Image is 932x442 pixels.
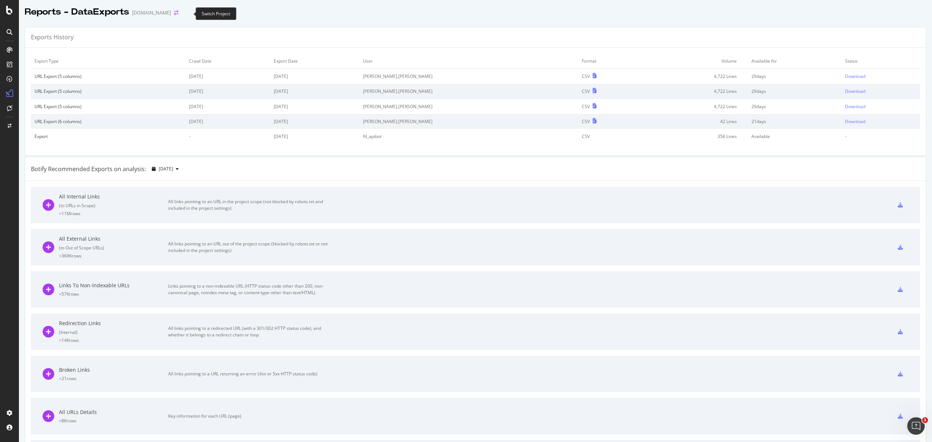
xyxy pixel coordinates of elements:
[898,371,903,376] div: csv-export
[582,118,590,125] div: CSV
[174,10,178,15] div: arrow-right-arrow-left
[270,69,359,84] td: [DATE]
[59,329,168,335] div: ( Internal )
[59,210,168,217] div: = 11M rows
[898,414,903,419] div: csv-export
[59,253,168,259] div: = 369K rows
[149,163,182,175] button: [DATE]
[59,202,168,209] div: ( to URLs in Scope )
[270,54,359,69] td: Export Date
[270,99,359,114] td: [DATE]
[59,235,168,242] div: All External Links
[898,329,903,334] div: csv-export
[35,88,182,94] div: URL Export (5 columns)
[196,7,236,20] div: Switch Project
[641,54,748,69] td: Volume
[359,84,578,99] td: [PERSON_NAME].[PERSON_NAME]
[59,282,168,289] div: Links To Non-Indexable URLs
[185,114,270,129] td: [DATE]
[641,69,748,84] td: 4,722 Lines
[35,133,182,139] div: Export
[59,193,168,200] div: All Internal Links
[359,99,578,114] td: [PERSON_NAME].[PERSON_NAME]
[845,118,865,125] div: Download
[185,99,270,114] td: [DATE]
[185,129,270,144] td: -
[168,198,332,212] div: All links pointing to an URL in the project scope (not blocked by robots.txt and included in the ...
[845,103,865,110] div: Download
[59,375,168,382] div: = 21 rows
[359,114,578,129] td: [PERSON_NAME].[PERSON_NAME]
[59,366,168,374] div: Broken Links
[641,99,748,114] td: 4,722 Lines
[748,114,841,129] td: 21 days
[845,73,865,79] div: Download
[168,325,332,338] div: All links pointing to a redirected URL (with a 301/302 HTTP status code), and whether it belongs ...
[31,165,146,173] div: Botify Recommended Exports on analysis:
[31,33,74,42] div: Exports History
[748,84,841,99] td: 29 days
[35,118,182,125] div: URL Export (6 columns)
[898,202,903,208] div: csv-export
[25,6,129,18] div: Reports - DataExports
[168,283,332,296] div: Links pointing to a non-indexable URL (HTTP status code other than 200, non-canonical page, noind...
[641,114,748,129] td: 42 Lines
[845,73,916,79] a: Download
[582,73,590,79] div: CSV
[578,54,641,69] td: Format
[359,54,578,69] td: User
[841,54,920,69] td: Status
[185,54,270,69] td: Crawl Date
[168,413,332,419] div: Key information for each URL (page)
[748,69,841,84] td: 29 days
[898,245,903,250] div: csv-export
[582,88,590,94] div: CSV
[35,103,182,110] div: URL Export (5 columns)
[185,84,270,99] td: [DATE]
[845,118,916,125] a: Download
[841,129,920,144] td: -
[641,84,748,99] td: 4,722 Lines
[359,129,578,144] td: ftl_apibot
[35,73,182,79] div: URL Export (5 columns)
[168,371,332,377] div: All links pointing to a URL returning an error (4xx or 5xx HTTP status code)
[59,245,168,251] div: ( to Out of Scope URLs )
[845,103,916,110] a: Download
[359,69,578,84] td: [PERSON_NAME].[PERSON_NAME]
[845,88,916,94] a: Download
[922,417,928,423] span: 1
[907,417,925,435] iframe: Intercom live chat
[898,287,903,292] div: csv-export
[59,320,168,327] div: Redirection Links
[845,88,865,94] div: Download
[582,103,590,110] div: CSV
[59,291,168,297] div: = 57K rows
[59,409,168,416] div: All URLs Details
[748,99,841,114] td: 29 days
[641,129,748,144] td: 356 Lines
[59,337,168,343] div: = 14K rows
[270,129,359,144] td: [DATE]
[31,54,185,69] td: Export Type
[185,69,270,84] td: [DATE]
[168,241,332,254] div: All links pointing to an URL out of the project scope (blocked by robots.txt or not included in t...
[159,166,173,172] span: 2025 Aug. 8th
[270,114,359,129] td: [DATE]
[132,9,171,16] div: [DOMAIN_NAME]
[270,84,359,99] td: [DATE]
[578,129,641,144] td: CSV
[59,418,168,424] div: = 8K rows
[751,133,837,139] div: Available
[748,54,841,69] td: Available for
